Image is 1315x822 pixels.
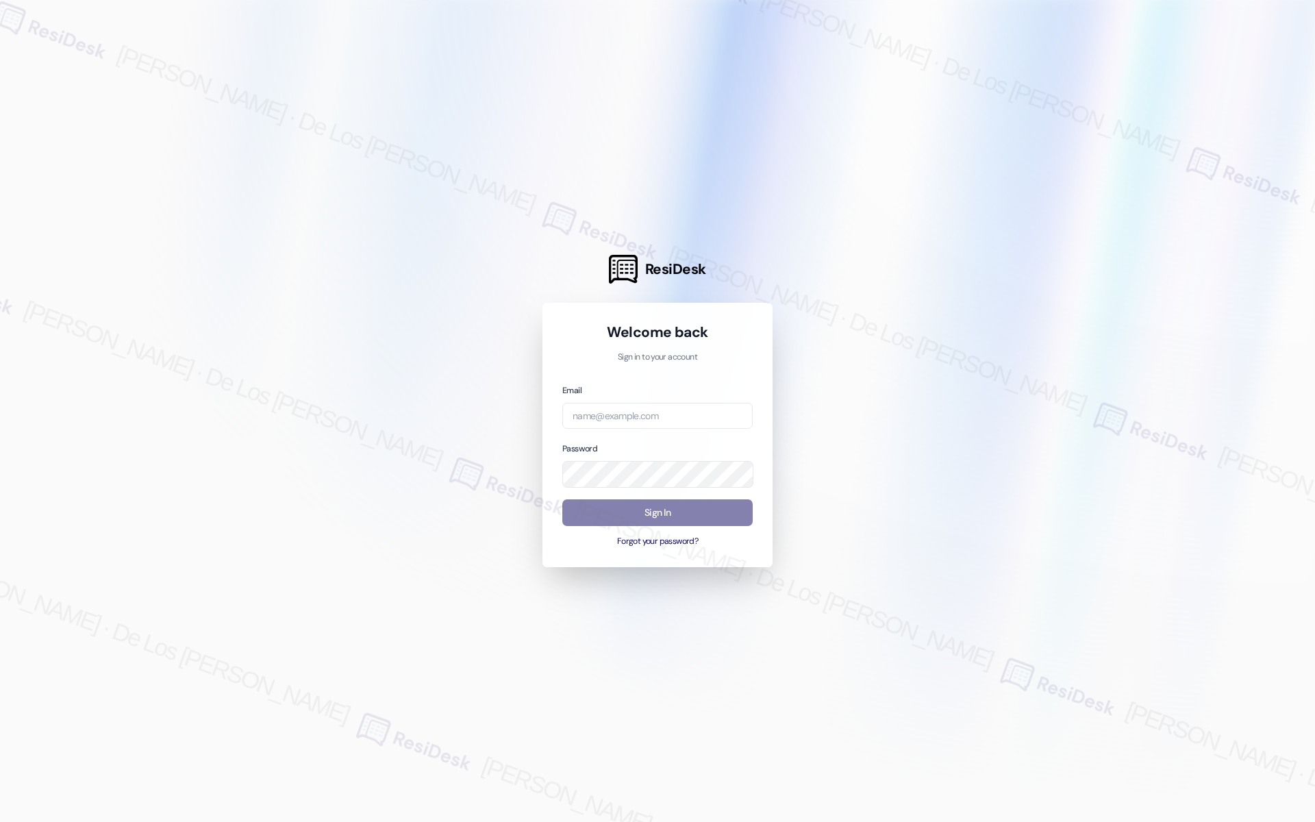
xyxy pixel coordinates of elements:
[562,499,753,526] button: Sign In
[645,260,706,279] span: ResiDesk
[562,536,753,548] button: Forgot your password?
[562,385,581,396] label: Email
[562,443,597,454] label: Password
[562,403,753,429] input: name@example.com
[609,255,638,284] img: ResiDesk Logo
[562,323,753,342] h1: Welcome back
[562,351,753,364] p: Sign in to your account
